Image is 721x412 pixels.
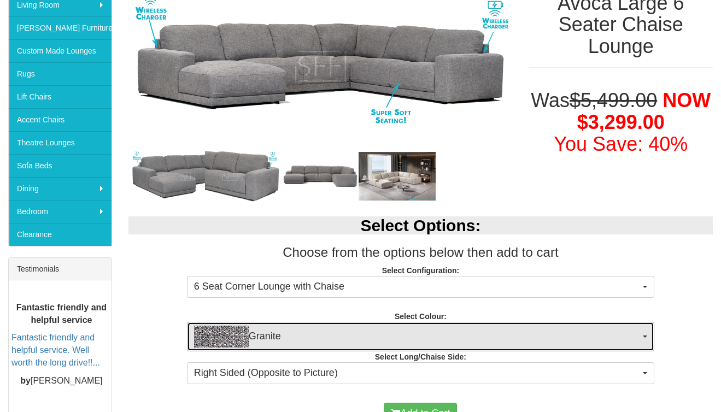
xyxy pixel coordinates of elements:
[187,322,654,351] button: GraniteGranite
[11,375,112,387] p: [PERSON_NAME]
[11,333,100,368] a: Fantastic friendly and helpful service. Well worth the long drive!!...
[529,90,713,155] h1: Was
[570,89,657,111] del: $5,499.00
[395,312,447,321] strong: Select Colour:
[360,216,480,234] b: Select Options:
[128,245,713,260] h3: Choose from the options below then add to cart
[16,303,107,325] b: Fantastic friendly and helpful service
[9,16,112,39] a: [PERSON_NAME] Furniture
[382,266,460,275] strong: Select Configuration:
[9,258,112,280] div: Testimonials
[9,108,112,131] a: Accent Chairs
[9,62,112,85] a: Rugs
[194,366,640,380] span: Right Sided (Opposite to Picture)
[9,85,112,108] a: Lift Chairs
[577,89,711,133] span: NOW $3,299.00
[194,326,640,348] span: Granite
[375,352,466,361] strong: Select Long/Chaise Side:
[20,376,31,385] b: by
[9,39,112,62] a: Custom Made Lounges
[554,133,688,155] font: You Save: 40%
[194,326,249,348] img: Granite
[9,131,112,154] a: Theatre Lounges
[187,276,654,298] button: 6 Seat Corner Lounge with Chaise
[9,177,112,200] a: Dining
[187,362,654,384] button: Right Sided (Opposite to Picture)
[9,223,112,246] a: Clearance
[194,280,640,294] span: 6 Seat Corner Lounge with Chaise
[9,200,112,223] a: Bedroom
[9,154,112,177] a: Sofa Beds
